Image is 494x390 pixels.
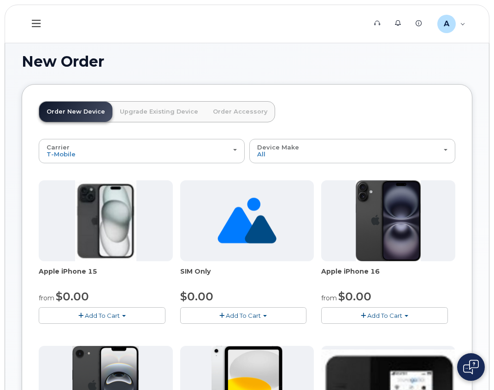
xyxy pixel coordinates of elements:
span: T-Mobile [47,150,76,158]
a: Order Accessory [206,102,275,122]
button: Device Make All [249,139,455,163]
div: SIM Only [180,267,314,285]
span: Add To Cart [226,312,261,319]
span: $0.00 [338,290,371,303]
div: Apple iPhone 15 [39,267,173,285]
small: from [39,294,54,302]
h1: New Order [22,53,472,69]
span: Device Make [257,143,299,151]
small: from [321,294,337,302]
span: Add To Cart [367,312,402,319]
img: Open chat [463,360,479,374]
button: Add To Cart [39,307,165,323]
span: Add To Cart [85,312,120,319]
button: Carrier T-Mobile [39,139,245,163]
img: iphone_16_plus.png [356,180,421,261]
span: All [257,150,265,158]
a: Order New Device [39,102,112,122]
button: Add To Cart [321,307,448,323]
span: $0.00 [180,290,213,303]
span: Carrier [47,143,70,151]
button: Add To Cart [180,307,307,323]
img: no_image_found-2caef05468ed5679b831cfe6fc140e25e0c280774317ffc20a367ab7fd17291e.png [218,180,276,261]
a: Upgrade Existing Device [112,102,206,122]
span: $0.00 [56,290,89,303]
div: Apple iPhone 16 [321,267,455,285]
img: iphone15.jpg [75,180,136,261]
